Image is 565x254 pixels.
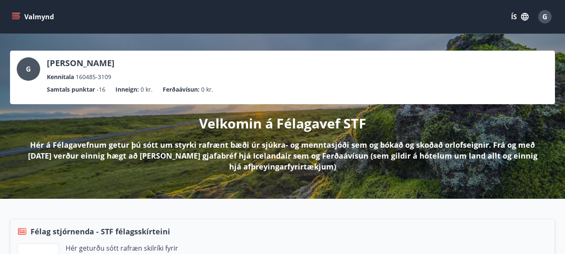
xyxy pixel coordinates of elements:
button: menu [10,9,57,24]
p: Velkomin á Félagavef STF [199,114,366,133]
span: -16 [97,85,105,94]
p: Kennitala [47,72,74,82]
p: Samtals punktar [47,85,95,94]
span: Félag stjórnenda - STF félagsskírteini [31,226,170,237]
p: Hér á Félagavefnum getur þú sótt um styrki rafrænt bæði úr sjúkra- og menntasjóði sem og bókað og... [23,139,542,172]
button: ÍS [506,9,533,24]
span: 0 kr. [201,85,213,94]
p: Ferðaávísun : [163,85,199,94]
span: 160485-3109 [76,72,111,82]
span: 0 kr. [141,85,153,94]
span: G [26,64,31,74]
p: [PERSON_NAME] [47,57,115,69]
p: Inneign : [115,85,139,94]
button: G [535,7,555,27]
p: Hér geturðu sótt rafræn skilríki fyrir [66,244,178,253]
span: G [542,12,547,21]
